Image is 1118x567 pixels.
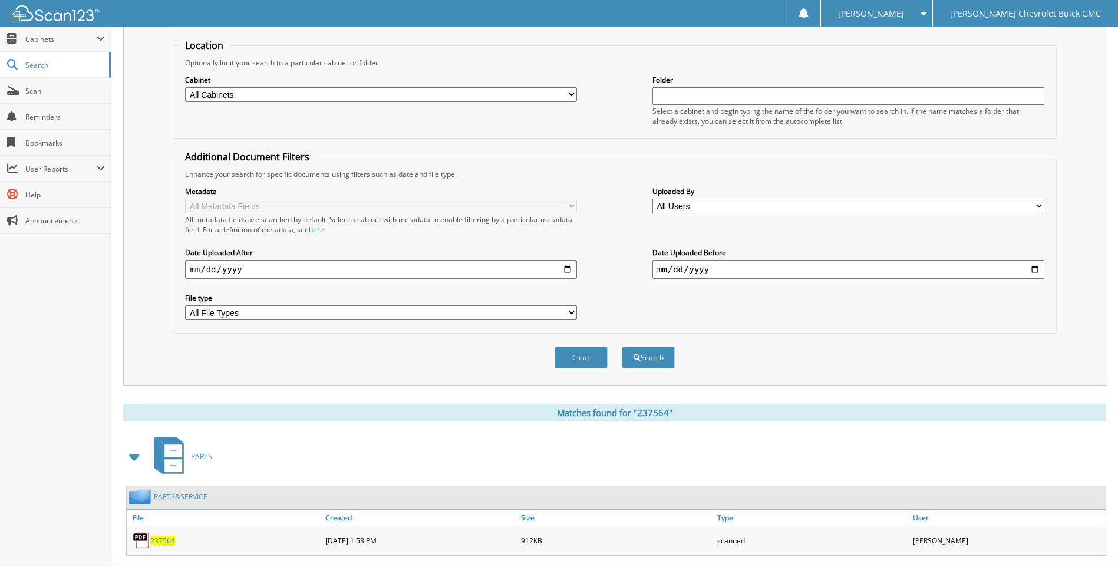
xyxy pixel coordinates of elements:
[652,248,1044,258] label: Date Uploaded Before
[127,510,322,526] a: File
[714,510,910,526] a: Type
[191,451,212,461] span: PARTS
[950,10,1101,17] span: [PERSON_NAME] Chevrolet Buick GMC
[12,5,100,21] img: scan123-logo-white.svg
[652,106,1044,126] div: Select a cabinet and begin typing the name of the folder you want to search in. If the name match...
[25,190,105,200] span: Help
[910,529,1106,552] div: [PERSON_NAME]
[129,489,154,504] img: folder2.png
[185,215,577,235] div: All metadata fields are searched by default. Select a cabinet with metadata to enable filtering b...
[133,532,150,549] img: PDF.png
[322,529,518,552] div: [DATE] 1:53 PM
[1059,510,1118,567] iframe: Chat Widget
[185,260,577,279] input: start
[25,164,97,174] span: User Reports
[25,138,105,148] span: Bookmarks
[147,433,212,480] a: PARTS
[652,75,1044,85] label: Folder
[25,112,105,122] span: Reminders
[185,293,577,303] label: File type
[309,225,324,235] a: here
[150,536,175,546] a: 237564
[123,404,1106,421] div: Matches found for "237564"
[25,86,105,96] span: Scan
[652,186,1044,196] label: Uploaded By
[322,510,518,526] a: Created
[910,510,1106,526] a: User
[179,150,315,163] legend: Additional Document Filters
[185,186,577,196] label: Metadata
[179,58,1050,68] div: Optionally limit your search to a particular cabinet or folder
[154,492,207,502] a: PARTS&SERVICE
[179,169,1050,179] div: Enhance your search for specific documents using filters such as date and file type.
[185,248,577,258] label: Date Uploaded After
[518,529,714,552] div: 912KB
[179,39,229,52] legend: Location
[25,60,103,70] span: Search
[25,216,105,226] span: Announcements
[185,75,577,85] label: Cabinet
[622,347,675,368] button: Search
[555,347,608,368] button: Clear
[652,260,1044,279] input: end
[714,529,910,552] div: scanned
[518,510,714,526] a: Size
[838,10,904,17] span: [PERSON_NAME]
[25,34,97,44] span: Cabinets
